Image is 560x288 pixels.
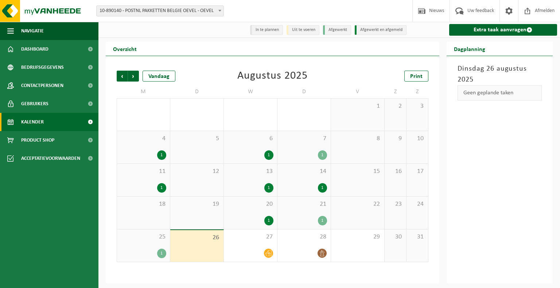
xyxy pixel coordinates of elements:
span: 16 [388,167,402,175]
div: Vandaag [143,71,175,82]
span: 28 [281,233,327,241]
li: In te plannen [250,25,283,35]
span: Kalender [21,113,44,131]
span: 30 [388,233,402,241]
div: 1 [264,150,273,160]
span: Volgende [128,71,139,82]
span: 29 [335,233,381,241]
span: 21 [281,200,327,208]
span: 9 [388,135,402,143]
span: 11 [121,167,166,175]
span: Contactpersonen [21,76,63,95]
span: Acceptatievoorwaarden [21,149,80,167]
span: 10-890140 - POSTNL PAKKETTEN BELGIE OEVEL - OEVEL [97,6,223,16]
li: Afgewerkt en afgemeld [355,25,407,35]
span: Vorige [117,71,128,82]
span: 25 [121,233,166,241]
span: 18 [121,200,166,208]
span: 4 [121,135,166,143]
span: 7 [281,135,327,143]
span: 13 [227,167,273,175]
h2: Overzicht [106,42,144,56]
td: D [277,85,331,98]
div: 1 [318,216,327,225]
span: 12 [174,167,220,175]
span: Print [410,74,423,79]
span: 6 [227,135,273,143]
span: 2 [388,102,402,110]
span: Product Shop [21,131,54,149]
div: 1 [264,183,273,193]
span: Navigatie [21,22,44,40]
span: 1 [335,102,381,110]
td: D [170,85,224,98]
div: 1 [318,150,327,160]
td: W [224,85,277,98]
td: Z [385,85,407,98]
span: Gebruikers [21,95,48,113]
div: 1 [157,249,166,258]
li: Uit te voeren [287,25,319,35]
td: Z [407,85,428,98]
span: 22 [335,200,381,208]
div: 1 [318,183,327,193]
div: 1 [264,216,273,225]
span: 20 [227,200,273,208]
span: 3 [410,102,424,110]
span: 15 [335,167,381,175]
span: 17 [410,167,424,175]
span: 19 [174,200,220,208]
h3: Dinsdag 26 augustus 2025 [458,63,542,85]
div: 1 [157,183,166,193]
span: 10 [410,135,424,143]
span: Bedrijfsgegevens [21,58,64,76]
td: V [331,85,385,98]
div: Augustus 2025 [237,71,308,82]
span: 10-890140 - POSTNL PAKKETTEN BELGIE OEVEL - OEVEL [96,5,224,16]
span: 27 [227,233,273,241]
span: 5 [174,135,220,143]
span: Dashboard [21,40,48,58]
span: 24 [410,200,424,208]
a: Extra taak aanvragen [449,24,557,36]
td: M [117,85,170,98]
div: 1 [157,150,166,160]
li: Afgewerkt [323,25,351,35]
span: 14 [281,167,327,175]
a: Print [404,71,428,82]
span: 31 [410,233,424,241]
div: Geen geplande taken [458,85,542,100]
h2: Dagplanning [447,42,493,56]
span: 26 [174,234,220,242]
span: 23 [388,200,402,208]
span: 8 [335,135,381,143]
